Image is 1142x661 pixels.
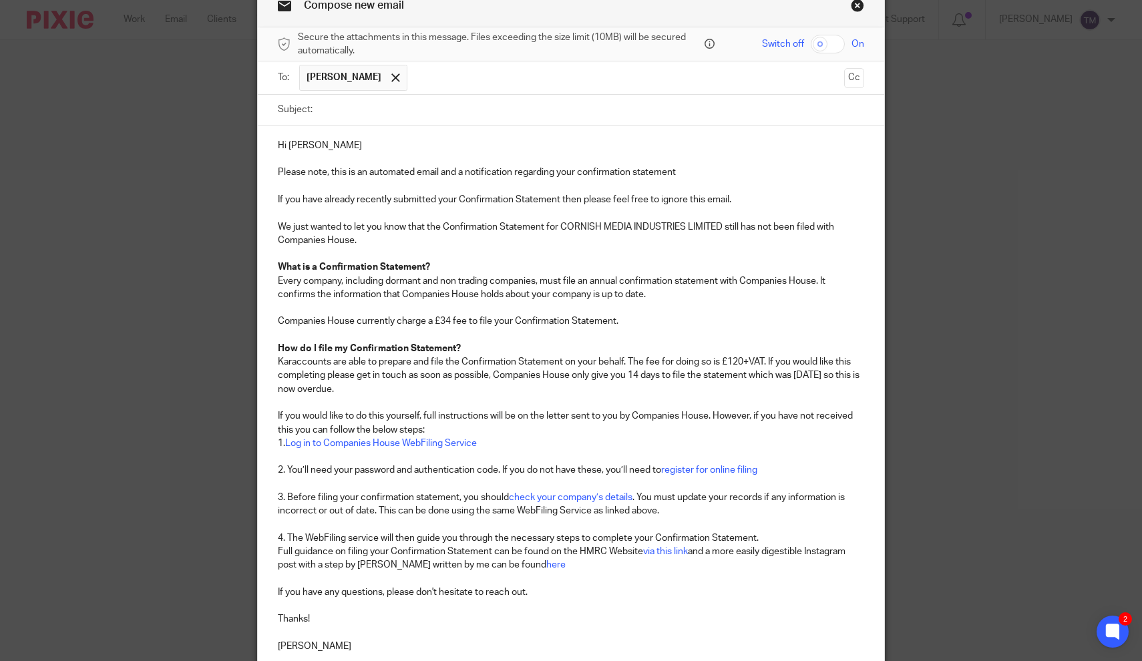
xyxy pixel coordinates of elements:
[278,314,865,328] p: Companies House currently charge a £34 fee to file your Confirmation Statement.
[278,166,865,179] p: Please note, this is an automated email and a notification regarding your confirmation statement
[643,547,688,556] a: via this link
[1119,612,1132,626] div: 2
[298,31,701,58] span: Secure the attachments in this message. Files exceeding the size limit (10MB) will be secured aut...
[844,68,864,88] button: Cc
[285,439,477,448] a: Log in to Companies House WebFiling Service
[278,640,865,653] p: [PERSON_NAME]
[278,491,865,518] p: 3. Before filing your confirmation statement, you should . You must update your records if any in...
[509,493,632,502] a: check your company’s details
[278,71,293,84] label: To:
[278,437,865,450] p: 1.
[546,560,566,570] a: here
[278,262,430,272] strong: What is a Confirmation Statement?
[278,612,865,626] p: Thanks!
[278,344,461,353] strong: How do I file my Confirmation Statement?
[278,463,865,477] p: 2. You’ll need your password and authentication code. If you do not have these, you’ll need to
[278,139,865,152] p: Hi [PERSON_NAME]
[278,586,865,599] p: If you have any questions, please don't hesitate to reach out.
[278,103,313,116] label: Subject:
[278,274,865,302] p: Every company, including dormant and non trading companies, must file an annual confirmation stat...
[762,37,804,51] span: Switch off
[278,206,865,247] p: We just wanted to let you know that the Confirmation Statement for CORNISH MEDIA INDUSTRIES LIMIT...
[307,71,381,84] span: [PERSON_NAME]
[278,545,865,572] p: Full guidance on filing your Confirmation Statement can be found on the HMRC Website and a more e...
[278,193,865,206] p: If you have already recently submitted your Confirmation Statement then please feel free to ignor...
[661,465,757,475] a: register for online filing
[851,37,864,51] span: On
[278,355,865,396] p: Karaccounts are able to prepare and file the Confirmation Statement on your behalf. The fee for d...
[278,531,865,545] p: 4. The WebFiling service will then guide you through the necessary steps to complete your Confirm...
[278,409,865,437] p: If you would like to do this yourself, full instructions will be on the letter sent to you by Com...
